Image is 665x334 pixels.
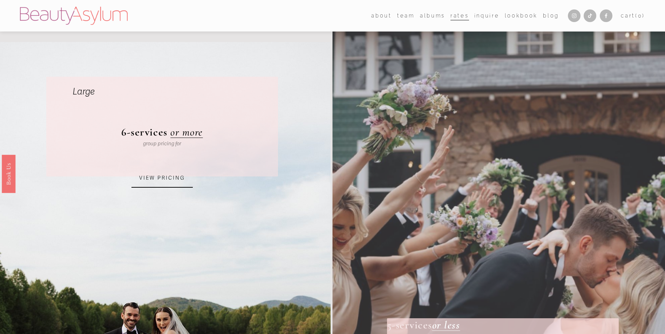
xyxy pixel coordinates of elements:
[20,7,128,25] img: Beauty Asylum | Bridal Hair &amp; Makeup Charlotte &amp; Atlanta
[397,11,415,21] span: team
[371,11,392,21] a: folder dropdown
[432,319,460,332] a: or less
[420,11,445,21] a: albums
[397,11,415,21] a: folder dropdown
[387,319,432,332] strong: 5-services
[121,126,167,139] strong: 6-services
[584,9,596,22] a: TikTok
[600,9,612,22] a: Facebook
[568,9,581,22] a: Instagram
[543,11,559,21] a: Blog
[505,11,538,21] a: Lookbook
[143,140,181,147] em: group pricing for
[638,13,643,19] span: 0
[73,86,95,97] em: Large
[131,169,193,188] a: VIEW PRICING
[474,11,500,21] a: Inquire
[621,11,645,21] a: Cart(0)
[2,155,15,193] a: Book Us
[371,11,392,21] span: about
[450,11,469,21] a: Rates
[170,126,203,139] a: or more
[635,13,645,19] span: ( )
